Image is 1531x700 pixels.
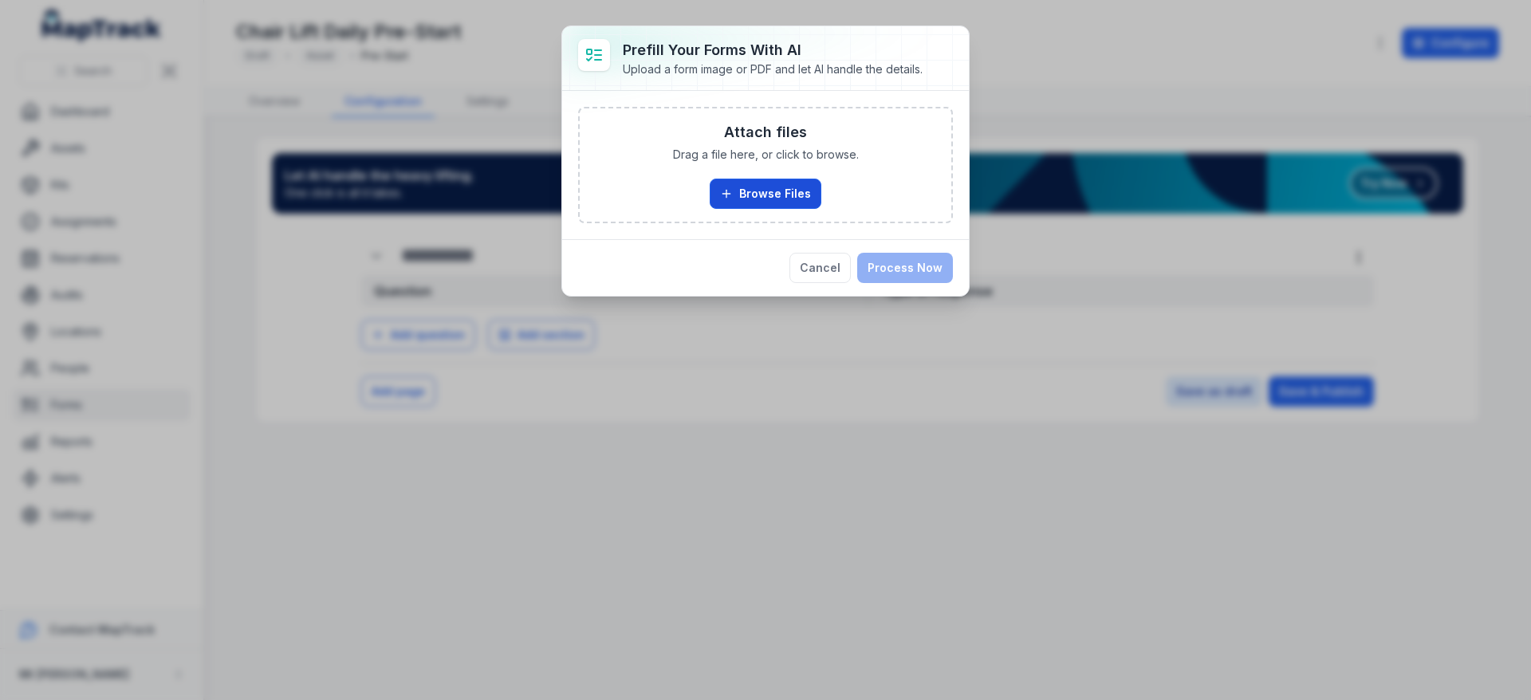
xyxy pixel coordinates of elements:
button: Cancel [789,253,851,283]
h3: Attach files [724,121,807,144]
div: Upload a form image or PDF and let AI handle the details. [623,61,923,77]
h3: Prefill Your Forms with AI [623,39,923,61]
span: Drag a file here, or click to browse. [673,147,859,163]
button: Browse Files [710,179,821,209]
